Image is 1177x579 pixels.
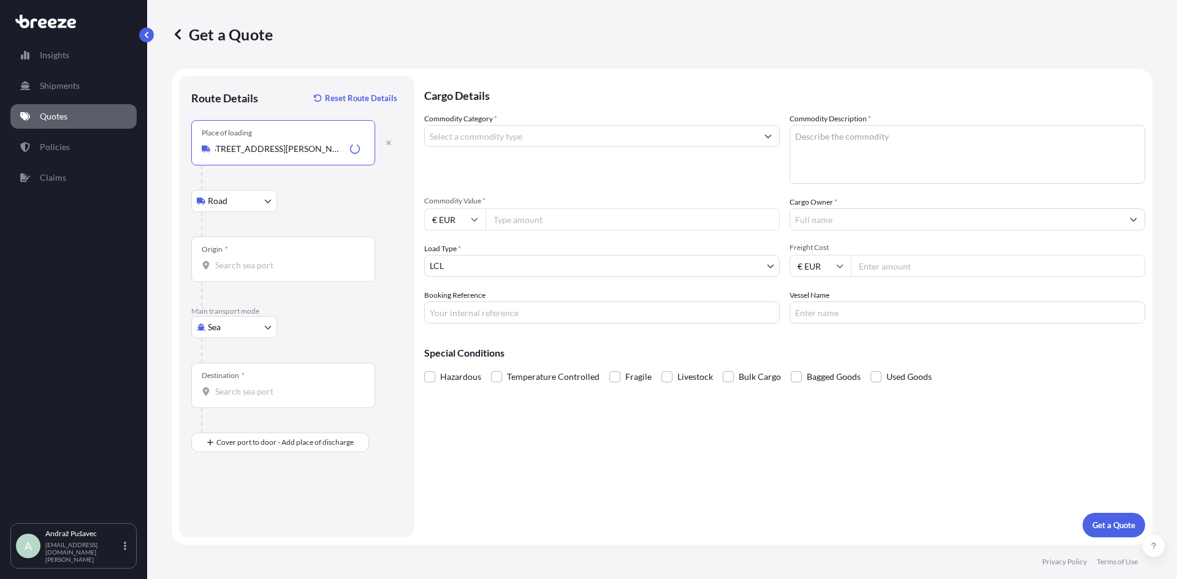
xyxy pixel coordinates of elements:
p: Route Details [191,91,258,105]
p: Insights [40,49,69,61]
p: [EMAIL_ADDRESS][DOMAIN_NAME][PERSON_NAME] [45,541,121,563]
label: Cargo Owner [790,196,837,208]
input: Enter name [790,301,1145,324]
div: Loading [350,144,360,154]
span: Fragile [625,368,652,386]
button: Select transport [191,316,277,338]
input: Full name [790,208,1122,230]
a: Policies [10,135,137,159]
span: Bulk Cargo [739,368,781,386]
span: Freight Cost [790,243,1145,252]
input: Enter amount [851,255,1145,277]
button: Show suggestions [1122,208,1145,230]
input: Place of loading [215,143,345,155]
a: Claims [10,165,137,190]
label: Vessel Name [790,289,829,301]
label: Commodity Category [424,113,497,125]
div: Destination [202,371,245,380]
p: Get a Quote [1092,519,1135,531]
p: Shipments [40,80,80,92]
input: Type amount [486,208,780,230]
p: Main transport mode [191,306,402,316]
span: Commodity Value [424,196,780,206]
button: Cover port to door - Add place of discharge [191,433,369,452]
button: Get a Quote [1083,513,1145,537]
a: Insights [10,43,137,67]
span: Cover port to door - Add place of discharge [216,436,354,448]
input: Destination [215,385,360,398]
span: Road [208,195,227,207]
label: Commodity Description [790,113,871,125]
span: Hazardous [440,368,481,386]
input: Your internal reference [424,301,780,324]
button: Show suggestions [757,125,779,147]
p: Special Conditions [424,348,1145,358]
p: Quotes [40,110,67,123]
a: Privacy Policy [1042,557,1087,567]
p: Policies [40,141,70,153]
span: Bagged Goods [807,368,861,386]
button: Select transport [191,190,277,212]
label: Booking Reference [424,289,486,301]
a: Quotes [10,104,137,129]
a: Terms of Use [1097,557,1138,567]
span: Temperature Controlled [507,368,600,386]
p: Cargo Details [424,76,1145,113]
p: Claims [40,172,66,184]
p: Andraž Pušavec [45,529,121,539]
input: Select a commodity type [425,125,757,147]
button: LCL [424,255,780,277]
input: Origin [215,259,360,271]
span: Used Goods [886,368,932,386]
span: Sea [208,321,221,333]
a: Shipments [10,74,137,98]
span: Load Type [424,243,461,255]
p: Reset Route Details [325,92,397,104]
div: Origin [202,244,228,254]
div: Place of loading [202,128,252,138]
span: Livestock [677,368,713,386]
span: LCL [430,260,444,272]
p: Get a Quote [172,25,273,44]
button: Reset Route Details [308,88,402,108]
span: A [25,540,32,552]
